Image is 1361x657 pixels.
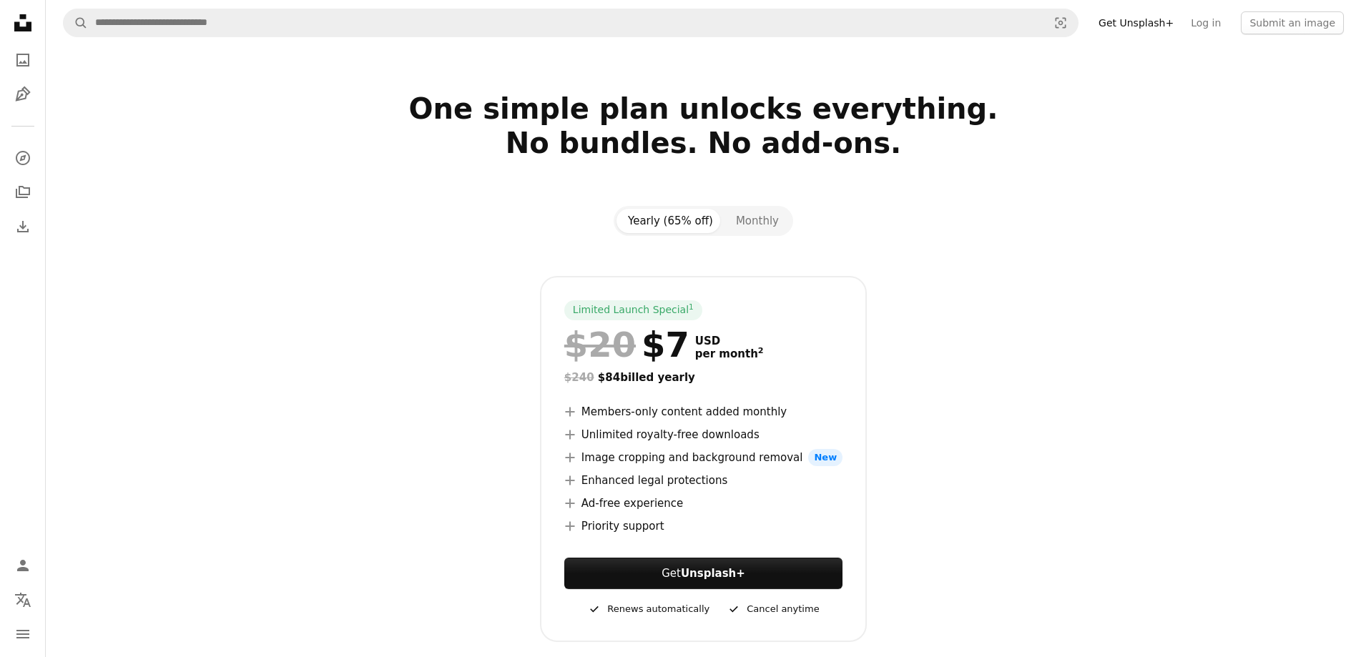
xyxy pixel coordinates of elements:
[1043,9,1078,36] button: Visual search
[9,620,37,648] button: Menu
[9,586,37,614] button: Language
[724,209,790,233] button: Monthly
[564,472,842,489] li: Enhanced legal protections
[587,601,709,618] div: Renews automatically
[564,518,842,535] li: Priority support
[808,449,842,466] span: New
[755,347,767,360] a: 2
[9,9,37,40] a: Home — Unsplash
[243,92,1164,194] h2: One simple plan unlocks everything. No bundles. No add-ons.
[564,371,594,384] span: $240
[9,80,37,109] a: Illustrations
[1182,11,1229,34] a: Log in
[9,551,37,580] a: Log in / Sign up
[616,209,724,233] button: Yearly (65% off)
[564,558,842,589] button: GetUnsplash+
[9,144,37,172] a: Explore
[695,335,764,347] span: USD
[564,495,842,512] li: Ad-free experience
[564,369,842,386] div: $84 billed yearly
[681,567,745,580] strong: Unsplash+
[564,449,842,466] li: Image cropping and background removal
[727,601,819,618] div: Cancel anytime
[689,302,694,311] sup: 1
[564,326,689,363] div: $7
[1090,11,1182,34] a: Get Unsplash+
[9,46,37,74] a: Photos
[686,303,697,317] a: 1
[564,326,636,363] span: $20
[758,346,764,355] sup: 2
[64,9,88,36] button: Search Unsplash
[9,212,37,241] a: Download History
[1241,11,1344,34] button: Submit an image
[695,347,764,360] span: per month
[564,426,842,443] li: Unlimited royalty-free downloads
[564,403,842,420] li: Members-only content added monthly
[9,178,37,207] a: Collections
[564,300,702,320] div: Limited Launch Special
[63,9,1079,37] form: Find visuals sitewide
